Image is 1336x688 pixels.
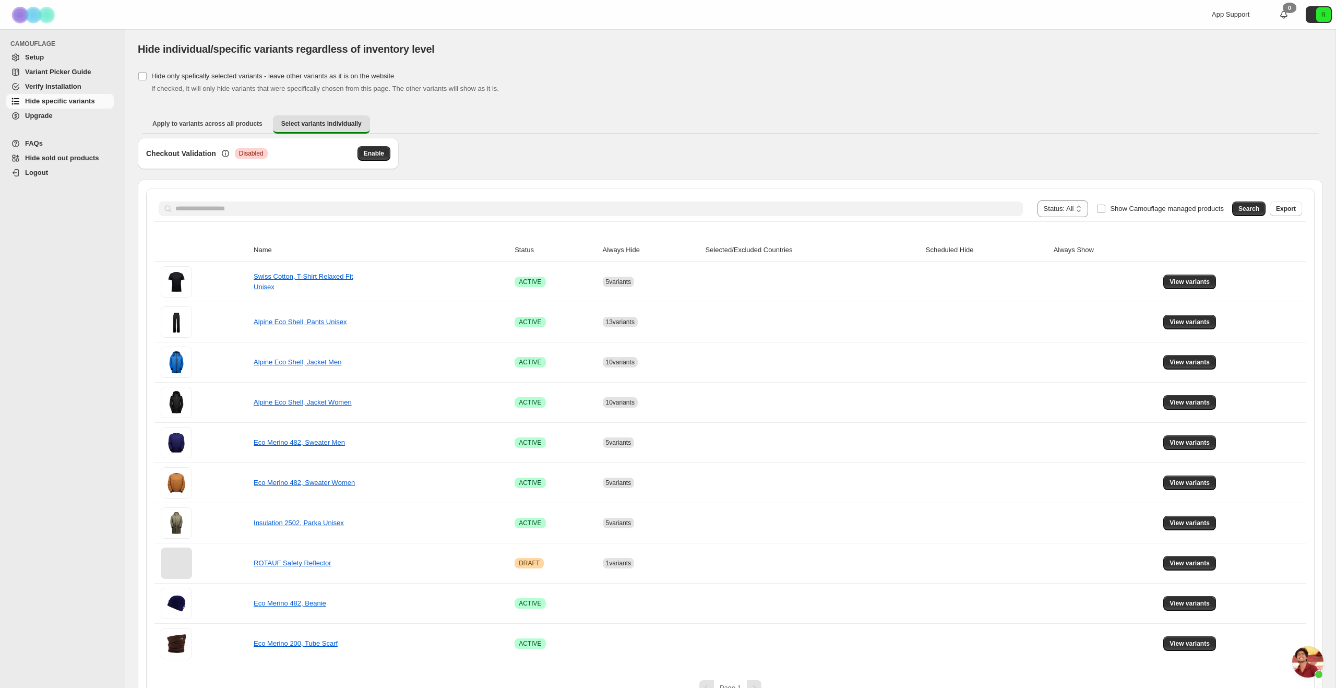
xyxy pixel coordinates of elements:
span: ACTIVE [519,438,541,447]
span: ACTIVE [519,398,541,407]
span: Hide individual/specific variants regardless of inventory level [138,43,435,55]
span: View variants [1170,479,1210,487]
a: Upgrade [6,109,114,123]
button: View variants [1163,596,1216,611]
span: ACTIVE [519,318,541,326]
img: Swiss Cotton, T-Shirt Relaxed Fit Unisex [161,266,192,298]
span: Apply to variants across all products [152,120,263,128]
span: ACTIVE [519,278,541,286]
span: Search [1238,205,1259,213]
span: ACTIVE [519,519,541,527]
th: Always Hide [600,239,702,262]
button: View variants [1163,636,1216,651]
img: Eco Merino 200, Tube Scarf [161,628,192,659]
img: Eco Merino 482, Beanie [161,588,192,619]
th: Status [511,239,599,262]
button: Apply to variants across all products [144,115,271,132]
button: View variants [1163,315,1216,329]
a: Eco Merino 482, Beanie [254,599,326,607]
th: Selected/Excluded Countries [702,239,923,262]
span: 5 variants [606,479,631,487]
span: Avatar with initials R [1316,7,1331,22]
button: Export [1270,201,1302,216]
span: Export [1276,205,1296,213]
span: CAMOUFLAGE [10,40,118,48]
span: 10 variants [606,359,635,366]
span: Verify Installation [25,82,81,90]
a: FAQs [6,136,114,151]
div: 0 [1283,3,1296,13]
span: Variant Picker Guide [25,68,91,76]
span: If checked, it will only hide variants that were specifically chosen from this page. The other va... [151,85,499,92]
span: Hide specific variants [25,97,95,105]
button: View variants [1163,556,1216,571]
span: View variants [1170,398,1210,407]
span: 5 variants [606,519,631,527]
button: View variants [1163,435,1216,450]
button: Select variants individually [273,115,370,134]
a: Verify Installation [6,79,114,94]
span: View variants [1170,278,1210,286]
button: Search [1232,201,1266,216]
span: App Support [1212,10,1249,18]
img: Alpine Eco Shell, Pants Unisex [161,306,192,338]
span: View variants [1170,559,1210,567]
span: Setup [25,53,44,61]
img: Insulation 2502, Parka Unisex [161,507,192,539]
button: View variants [1163,355,1216,370]
button: View variants [1163,395,1216,410]
a: Alpine Eco Shell, Pants Unisex [254,318,347,326]
span: View variants [1170,599,1210,608]
span: View variants [1170,639,1210,648]
button: View variants [1163,476,1216,490]
span: Disabled [239,149,264,158]
a: Eco Merino 482, Sweater Men [254,438,345,446]
img: Alpine Eco Shell, Jacket Men [161,347,192,378]
a: Hide sold out products [6,151,114,165]
span: ACTIVE [519,639,541,648]
a: Alpine Eco Shell, Jacket Women [254,398,352,406]
img: Eco Merino 482, Sweater Women [161,467,192,499]
a: Swiss Cotton, T-Shirt Relaxed Fit Unisex [254,272,353,291]
span: DRAFT [519,559,540,567]
a: Eco Merino 482, Sweater Women [254,479,355,487]
a: Hide specific variants [6,94,114,109]
button: View variants [1163,516,1216,530]
span: 5 variants [606,278,631,286]
th: Always Show [1051,239,1161,262]
button: Avatar with initials R [1306,6,1332,23]
a: Insulation 2502, Parka Unisex [254,519,344,527]
th: Scheduled Hide [923,239,1051,262]
text: R [1321,11,1326,18]
span: 13 variants [606,318,635,326]
span: Show Camouflage managed products [1110,205,1224,212]
span: View variants [1170,519,1210,527]
span: 5 variants [606,439,631,446]
a: Variant Picker Guide [6,65,114,79]
th: Name [250,239,511,262]
a: Logout [6,165,114,180]
a: Alpine Eco Shell, Jacket Men [254,358,341,366]
span: View variants [1170,318,1210,326]
span: ACTIVE [519,479,541,487]
span: Logout [25,169,48,176]
img: Alpine Eco Shell, Jacket Women [161,387,192,418]
span: 10 variants [606,399,635,406]
button: View variants [1163,275,1216,289]
span: Upgrade [25,112,53,120]
h3: Checkout Validation [146,148,216,159]
span: ACTIVE [519,358,541,366]
span: ACTIVE [519,599,541,608]
a: Eco Merino 200, Tube Scarf [254,639,338,647]
span: Enable [364,149,384,158]
span: Hide sold out products [25,154,99,162]
span: 1 variants [606,560,631,567]
button: Enable [357,146,390,161]
span: View variants [1170,438,1210,447]
a: Setup [6,50,114,65]
span: Select variants individually [281,120,362,128]
span: FAQs [25,139,43,147]
div: Chat öffnen [1292,646,1323,678]
a: 0 [1279,9,1289,20]
span: Hide only spefically selected variants - leave other variants as it is on the website [151,72,394,80]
